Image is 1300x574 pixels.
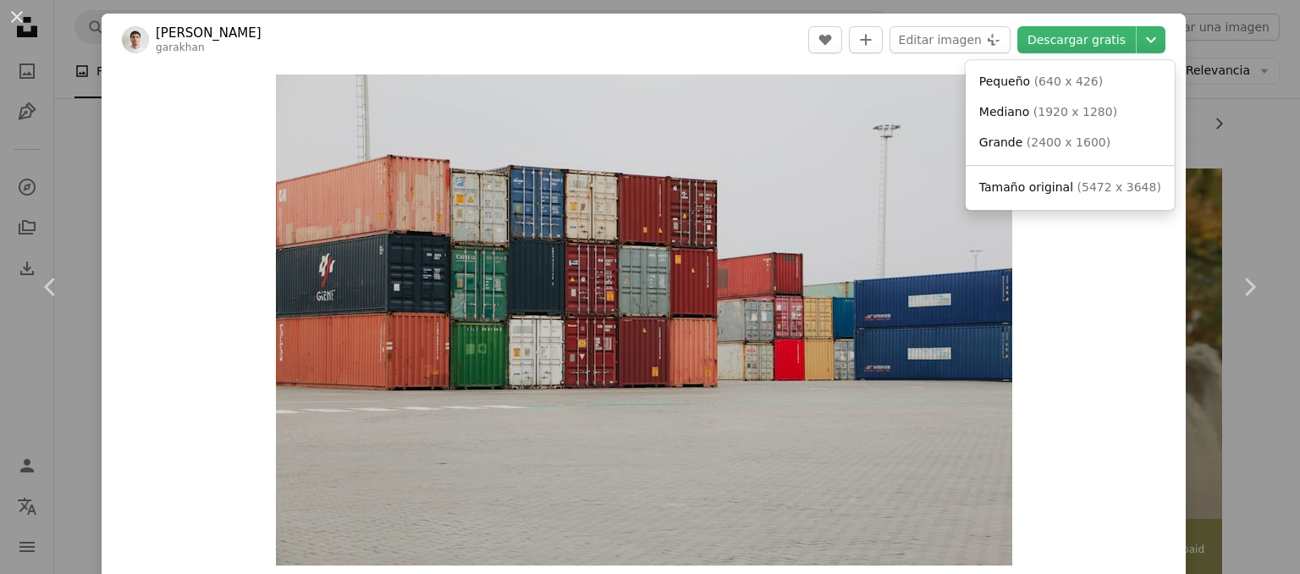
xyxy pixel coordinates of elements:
[1034,75,1104,88] span: ( 640 x 426 )
[1027,135,1110,149] span: ( 2400 x 1600 )
[979,135,1023,149] span: Grande
[979,180,1073,194] span: Tamaño original
[1137,26,1165,53] button: Elegir el tamaño de descarga
[979,105,1030,119] span: Mediano
[979,75,1030,88] span: Pequeño
[966,60,1175,210] div: Elegir el tamaño de descarga
[1077,180,1161,194] span: ( 5472 x 3648 )
[1033,105,1117,119] span: ( 1920 x 1280 )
